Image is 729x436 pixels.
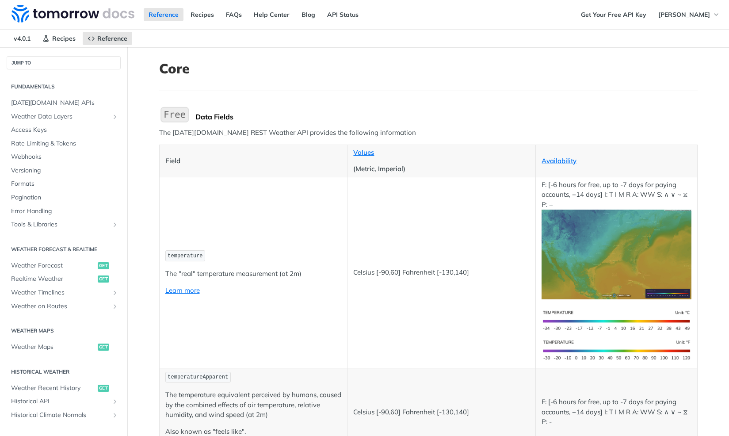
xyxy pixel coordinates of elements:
span: Error Handling [11,207,118,216]
span: Tools & Libraries [11,220,109,229]
p: (Metric, Imperial) [353,164,530,174]
a: Get Your Free API Key [576,8,651,21]
span: Weather on Routes [11,302,109,311]
a: Blog [297,8,320,21]
span: Weather Timelines [11,288,109,297]
span: get [98,275,109,283]
p: Celsius [-90,60] Fahrenheit [-130,140] [353,407,530,417]
a: Webhooks [7,150,121,164]
a: Versioning [7,164,121,177]
a: Rate Limiting & Tokens [7,137,121,150]
button: Show subpages for Tools & Libraries [111,221,118,228]
span: Expand image [542,250,691,258]
button: JUMP TO [7,56,121,69]
a: Recipes [186,8,219,21]
a: Reference [144,8,183,21]
a: Weather TimelinesShow subpages for Weather Timelines [7,286,121,299]
span: get [98,262,109,269]
a: Help Center [249,8,294,21]
span: Weather Maps [11,343,95,352]
h2: Weather Maps [7,327,121,335]
p: Celsius [-90,60] Fahrenheit [-130,140] [353,268,530,278]
span: get [98,344,109,351]
span: Rate Limiting & Tokens [11,139,118,148]
code: temperatureApparent [165,372,231,383]
h1: Core [159,61,698,76]
button: Show subpages for Weather Timelines [111,289,118,296]
span: [PERSON_NAME] [658,11,710,19]
p: The [DATE][DOMAIN_NAME] REST Weather API provides the following information [159,128,698,138]
a: Historical Climate NormalsShow subpages for Historical Climate Normals [7,409,121,422]
a: Values [353,148,374,157]
span: Expand image [542,345,691,354]
a: Error Handling [7,205,121,218]
a: Weather Forecastget [7,259,121,272]
a: Weather on RoutesShow subpages for Weather on Routes [7,300,121,313]
a: Formats [7,177,121,191]
span: Weather Forecast [11,261,95,270]
button: [PERSON_NAME] [653,8,725,21]
span: Reference [97,34,127,42]
img: Tomorrow.io Weather API Docs [11,5,134,23]
span: Access Keys [11,126,118,134]
h2: Historical Weather [7,368,121,376]
span: Webhooks [11,153,118,161]
p: The temperature equivalent perceived by humans, caused by the combined effects of air temperature... [165,390,342,420]
a: Historical APIShow subpages for Historical API [7,395,121,408]
p: F: [-6 hours for free, up to -7 days for paying accounts, +14 days] I: T I M R A: WW S: ∧ ∨ ~ ⧖ P: + [542,180,691,299]
a: Recipes [38,32,80,45]
span: Realtime Weather [11,275,95,283]
button: Show subpages for Historical Climate Normals [111,412,118,419]
a: Weather Data LayersShow subpages for Weather Data Layers [7,110,121,123]
span: Pagination [11,193,118,202]
span: Historical Climate Normals [11,411,109,420]
span: get [98,385,109,392]
a: Availability [542,157,576,165]
span: v4.0.1 [9,32,35,45]
p: Field [165,156,342,166]
a: Access Keys [7,123,121,137]
a: Tools & LibrariesShow subpages for Tools & Libraries [7,218,121,231]
button: Show subpages for Weather Data Layers [111,113,118,120]
span: Weather Data Layers [11,112,109,121]
p: F: [-6 hours for free, up to -7 days for paying accounts, +14 days] I: T I M R A: WW S: ∧ ∨ ~ ⧖ P: - [542,397,691,427]
h2: Fundamentals [7,83,121,91]
code: temperature [165,250,206,261]
a: Realtime Weatherget [7,272,121,286]
a: FAQs [221,8,247,21]
span: Formats [11,180,118,188]
span: Historical API [11,397,109,406]
p: The "real" temperature measurement (at 2m) [165,269,342,279]
span: [DATE][DOMAIN_NAME] APIs [11,99,118,107]
span: Weather Recent History [11,384,95,393]
a: Pagination [7,191,121,204]
a: [DATE][DOMAIN_NAME] APIs [7,96,121,110]
a: Learn more [165,286,200,294]
div: Data Fields [195,112,698,121]
a: API Status [322,8,363,21]
a: Weather Mapsget [7,340,121,354]
span: Recipes [52,34,76,42]
a: Reference [83,32,132,45]
button: Show subpages for Historical API [111,398,118,405]
span: Expand image [542,316,691,324]
span: Versioning [11,166,118,175]
h2: Weather Forecast & realtime [7,245,121,253]
button: Show subpages for Weather on Routes [111,303,118,310]
a: Weather Recent Historyget [7,382,121,395]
